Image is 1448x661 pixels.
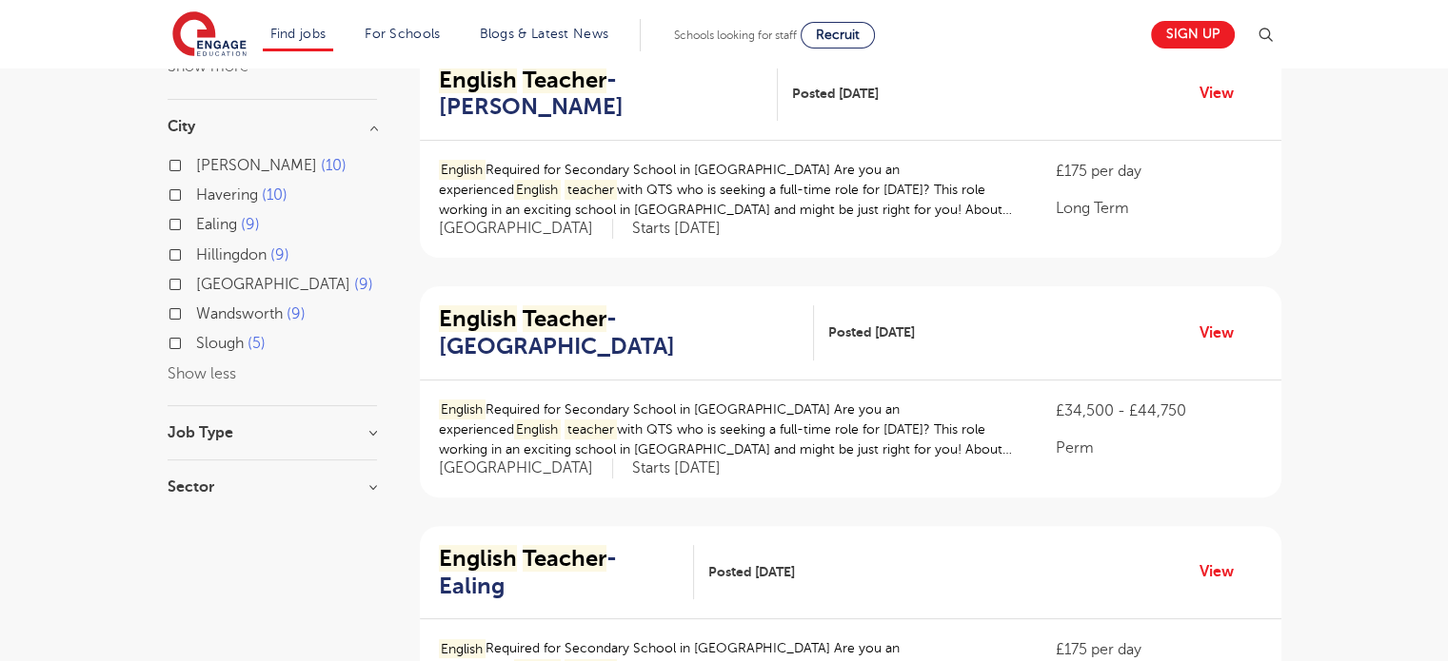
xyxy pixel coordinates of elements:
[439,67,778,122] a: English Teacher- [PERSON_NAME]
[196,186,208,199] input: Havering 10
[439,160,486,180] mark: English
[439,305,799,360] h2: - [GEOGRAPHIC_DATA]
[439,219,613,239] span: [GEOGRAPHIC_DATA]
[439,305,814,360] a: English Teacher- [GEOGRAPHIC_DATA]
[196,276,350,293] span: [GEOGRAPHIC_DATA]
[439,458,613,478] span: [GEOGRAPHIC_DATA]
[287,305,306,322] span: 9
[514,180,562,200] mark: English
[1056,437,1261,459] p: Perm
[248,335,266,352] span: 5
[365,27,440,41] a: For Schools
[321,157,347,174] span: 10
[514,419,562,439] mark: English
[439,67,763,122] h2: - [PERSON_NAME]
[1200,81,1248,106] a: View
[196,186,258,204] span: Havering
[196,216,237,233] span: Ealing
[439,639,486,659] mark: English
[439,399,1019,459] p: Required for Secondary School in [GEOGRAPHIC_DATA] Are you an experienced with QTS who is seeking...
[262,186,288,204] span: 10
[1151,21,1235,49] a: Sign up
[168,479,377,495] h3: Sector
[172,11,247,59] img: Engage Education
[270,246,289,263] span: 9
[196,305,208,318] input: Wandsworth 9
[168,425,377,440] h3: Job Type
[1200,559,1248,584] a: View
[196,335,208,347] input: Slough 5
[708,562,795,582] span: Posted [DATE]
[1200,321,1248,345] a: View
[439,545,517,572] mark: English
[241,216,260,233] span: 9
[632,219,721,239] p: Starts [DATE]
[439,399,486,419] mark: English
[196,216,208,228] input: Ealing 9
[523,305,606,332] mark: Teacher
[816,28,860,42] span: Recruit
[168,365,236,382] button: Show less
[196,157,208,169] input: [PERSON_NAME] 10
[1056,197,1261,220] p: Long Term
[674,29,797,42] span: Schools looking for staff
[196,157,317,174] span: [PERSON_NAME]
[168,119,377,134] h3: City
[196,246,267,263] span: Hillingdon
[828,322,915,342] span: Posted [DATE]
[196,305,283,322] span: Wandsworth
[439,545,680,600] h2: - Ealing
[523,67,606,93] mark: Teacher
[792,84,879,104] span: Posted [DATE]
[196,246,208,259] input: Hillingdon 9
[565,419,617,439] mark: teacher
[439,67,517,93] mark: English
[270,27,327,41] a: Find jobs
[439,160,1019,220] p: Required for Secondary School in [GEOGRAPHIC_DATA] Are you an experienced with QTS who is seeking...
[1056,638,1261,661] p: £175 per day
[480,27,609,41] a: Blogs & Latest News
[565,180,617,200] mark: teacher
[196,335,244,352] span: Slough
[632,458,721,478] p: Starts [DATE]
[354,276,373,293] span: 9
[196,276,208,288] input: [GEOGRAPHIC_DATA] 9
[439,545,695,600] a: English Teacher- Ealing
[1056,160,1261,183] p: £175 per day
[801,22,875,49] a: Recruit
[439,305,517,332] mark: English
[1056,399,1261,422] p: £34,500 - £44,750
[523,545,606,572] mark: Teacher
